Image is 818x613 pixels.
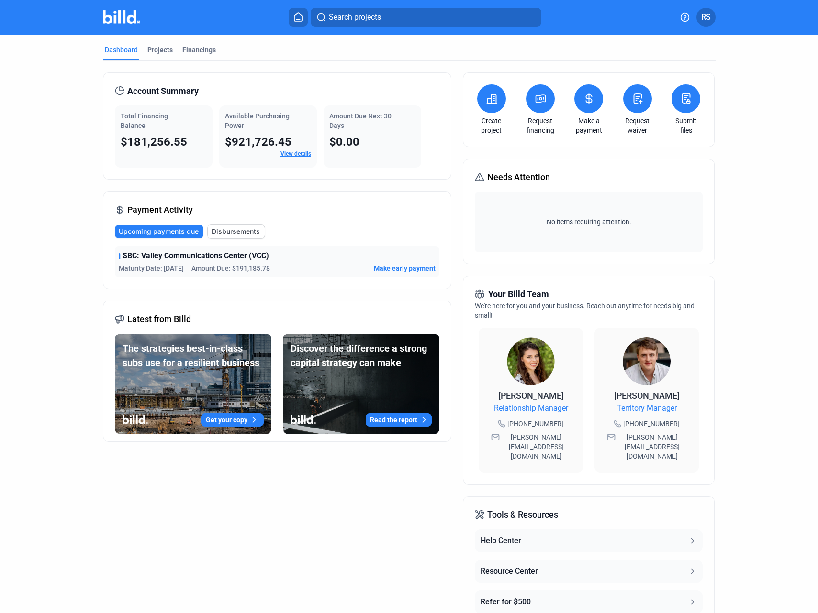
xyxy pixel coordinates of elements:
span: $921,726.45 [225,135,291,149]
div: Help Center [481,535,521,546]
img: Territory Manager [623,337,671,385]
span: $0.00 [329,135,359,149]
span: Maturity Date: [DATE] [119,264,184,273]
button: Read the report [366,413,432,427]
span: No items requiring attention. [479,217,699,227]
span: Relationship Manager [494,403,568,414]
span: Account Summary [127,84,199,98]
span: Tools & Resources [487,508,558,521]
a: Make a payment [572,116,605,135]
span: [PHONE_NUMBER] [507,419,564,428]
div: Discover the difference a strong capital strategy can make [291,341,432,370]
a: View details [280,150,311,157]
span: $181,256.55 [121,135,187,149]
span: Latest from Billd [127,312,191,326]
div: Projects [147,45,173,55]
div: Resource Center [481,566,538,577]
button: Help Center [475,529,703,552]
span: Available Purchasing Power [225,112,290,129]
span: [PERSON_NAME] [498,391,564,401]
button: Make early payment [374,264,436,273]
span: Total Financing Balance [121,112,168,129]
div: Financings [182,45,216,55]
span: We're here for you and your business. Reach out anytime for needs big and small! [475,302,695,319]
span: [PERSON_NAME] [614,391,680,401]
div: The strategies best-in-class subs use for a resilient business [123,341,264,370]
span: Amount Due Next 30 Days [329,112,392,129]
div: Refer for $500 [481,596,531,608]
span: SBC: Valley Communications Center (VCC) [123,250,269,262]
span: Upcoming payments due [119,227,199,236]
button: RS [696,8,716,27]
span: [PERSON_NAME][EMAIL_ADDRESS][DOMAIN_NAME] [502,432,571,461]
button: Upcoming payments due [115,225,203,238]
span: Disbursements [212,227,260,236]
img: Billd Company Logo [103,10,141,24]
a: Submit files [669,116,703,135]
button: Get your copy [201,413,264,427]
span: Needs Attention [487,171,550,184]
a: Create project [475,116,508,135]
button: Disbursements [207,224,265,239]
span: Your Billd Team [488,288,549,301]
span: Amount Due: $191,185.78 [191,264,270,273]
span: [PHONE_NUMBER] [623,419,680,428]
span: RS [701,12,711,23]
span: Territory Manager [617,403,677,414]
a: Request waiver [621,116,654,135]
span: Search projects [329,12,381,23]
button: Resource Center [475,560,703,583]
span: Payment Activity [127,203,193,217]
button: Search projects [311,8,541,27]
span: [PERSON_NAME][EMAIL_ADDRESS][DOMAIN_NAME] [617,432,686,461]
img: Relationship Manager [507,337,555,385]
div: Dashboard [105,45,138,55]
a: Request financing [524,116,557,135]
